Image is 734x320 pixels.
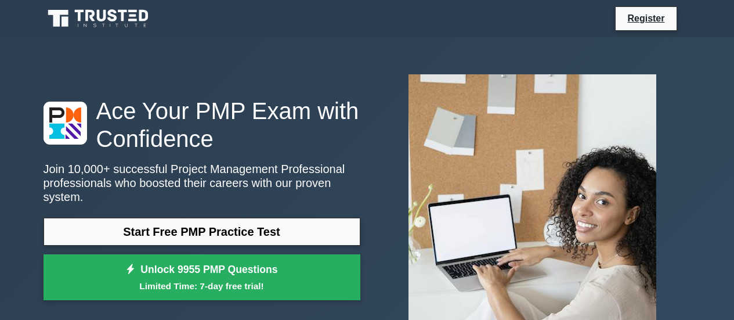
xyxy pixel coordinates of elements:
h1: Ace Your PMP Exam with Confidence [44,97,360,153]
a: Unlock 9955 PMP QuestionsLimited Time: 7-day free trial! [44,254,360,301]
a: Register [620,11,671,26]
p: Join 10,000+ successful Project Management Professional professionals who boosted their careers w... [44,162,360,204]
small: Limited Time: 7-day free trial! [58,279,346,293]
a: Start Free PMP Practice Test [44,218,360,246]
